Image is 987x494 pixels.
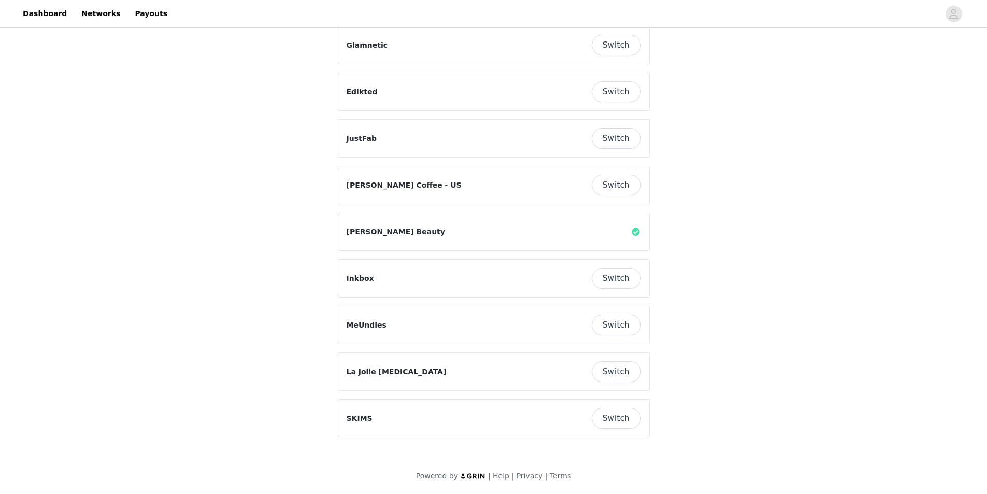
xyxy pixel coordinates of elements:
a: Help [493,472,509,480]
img: logo [460,473,486,479]
a: Terms [550,472,571,480]
p: SKIMS [347,413,373,424]
div: avatar [949,6,959,22]
p: Edikted [347,87,378,97]
button: Switch [592,315,641,335]
span: | [545,472,548,480]
p: [PERSON_NAME] Coffee - US [347,180,462,191]
a: Dashboard [17,2,73,25]
button: Switch [592,408,641,429]
span: Powered by [416,472,458,480]
p: Glamnetic [347,40,388,51]
button: Switch [592,361,641,382]
p: Inkbox [347,273,374,284]
a: Privacy [517,472,543,480]
span: | [488,472,491,480]
p: La Jolie [MEDICAL_DATA] [347,366,447,377]
a: Payouts [128,2,174,25]
p: [PERSON_NAME] Beauty [347,227,445,237]
button: Switch [592,128,641,149]
button: Switch [592,175,641,195]
p: MeUndies [347,320,387,331]
p: JustFab [347,133,377,144]
button: Switch [592,35,641,55]
button: Switch [592,81,641,102]
span: | [511,472,514,480]
a: Networks [75,2,126,25]
button: Switch [592,268,641,289]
